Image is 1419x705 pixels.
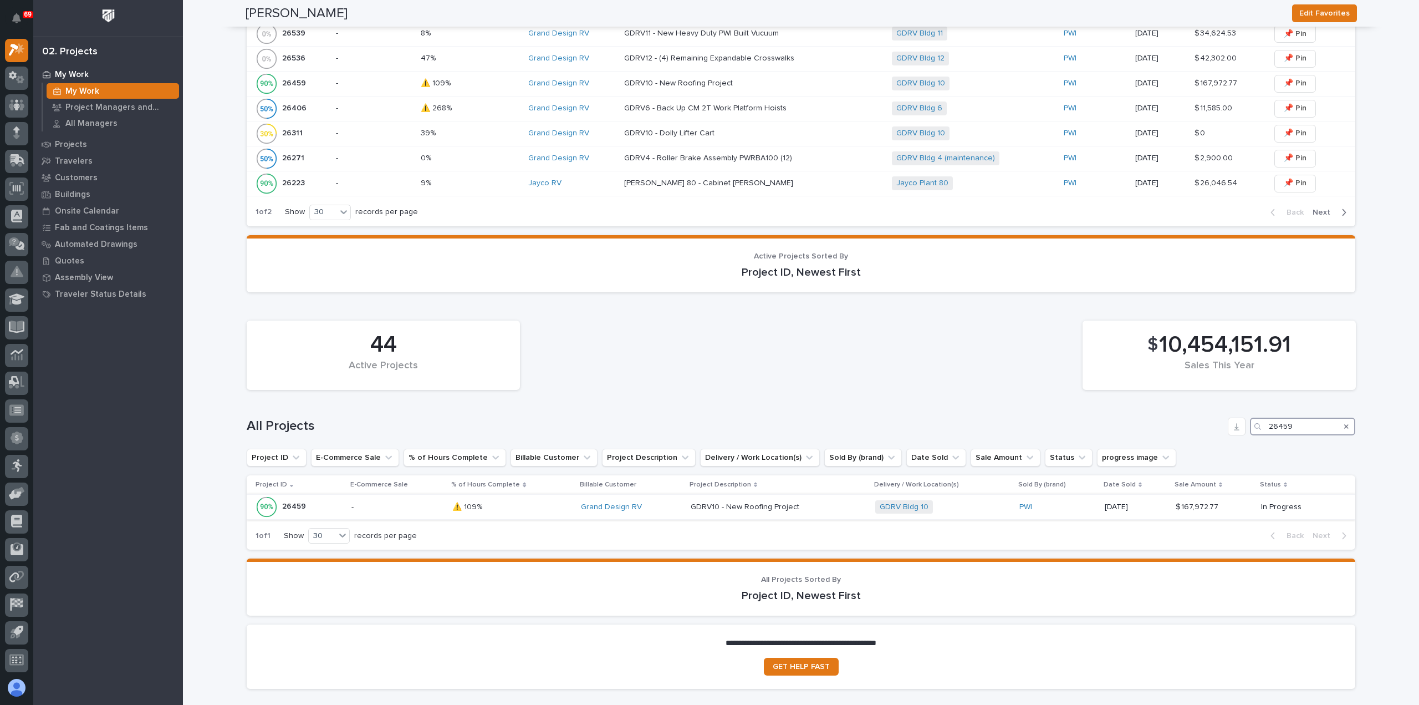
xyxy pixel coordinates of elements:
[1147,334,1158,356] span: $
[282,77,308,88] p: 26459
[1292,4,1357,22] button: Edit Favorites
[285,207,305,217] p: Show
[624,126,717,138] p: GDRV10 - Dolly Lifter Cart
[282,52,308,63] p: 26536
[511,449,598,466] button: Billable Customer
[55,206,119,216] p: Onsite Calendar
[1135,104,1186,113] p: [DATE]
[1105,503,1167,512] p: [DATE]
[880,503,928,512] a: GDRV Bldg 10
[1176,500,1221,512] p: $ 167,972.77
[55,173,98,183] p: Customers
[624,27,781,38] p: GDRV11 - New Heavy Duty PWI Built Vucuum
[1262,531,1308,541] button: Back
[246,6,348,22] h2: [PERSON_NAME]
[1195,52,1239,63] p: $ 42,302.00
[773,663,830,671] span: GET HELP FAST
[247,121,1355,146] tr: 2631126311 -39%39% Grand Design RV GDRV10 - Dolly Lifter CartGDRV10 - Dolly Lifter Cart GDRV Bldg...
[282,500,308,511] p: 26459
[310,206,336,218] div: 30
[1274,50,1316,68] button: 📌 Pin
[700,449,820,466] button: Delivery / Work Location(s)
[624,102,789,113] p: GDRV6 - Back Up CM 2T Work Platform Hoists
[247,171,1355,196] tr: 2622326223 -9%9% Jayco RV [PERSON_NAME] 80 - Cabinet [PERSON_NAME][PERSON_NAME] 80 - Cabinet [PER...
[33,136,183,153] a: Projects
[336,179,412,188] p: -
[1284,27,1306,40] span: 📌 Pin
[824,449,902,466] button: Sold By (brand)
[336,104,412,113] p: -
[1175,479,1216,491] p: Sale Amount
[896,54,945,63] a: GDRV Bldg 12
[55,273,113,283] p: Assembly View
[14,13,28,31] div: Notifications69
[1274,125,1316,143] button: 📌 Pin
[1284,176,1306,190] span: 📌 Pin
[896,154,995,163] a: GDRV Bldg 4 (maintenance)
[1308,531,1355,541] button: Next
[1274,25,1316,43] button: 📌 Pin
[24,11,32,18] p: 69
[260,589,1342,602] p: Project ID, Newest First
[581,503,642,512] a: Grand Design RV
[33,236,183,252] a: Automated Drawings
[1064,79,1076,88] a: PWI
[33,286,183,302] a: Traveler Status Details
[247,418,1223,434] h1: All Projects
[971,449,1040,466] button: Sale Amount
[266,360,501,383] div: Active Projects
[1135,29,1186,38] p: [DATE]
[1280,531,1304,541] span: Back
[65,103,175,113] p: Project Managers and Engineers
[55,190,90,200] p: Buildings
[1064,54,1076,63] a: PWI
[1262,207,1308,217] button: Back
[690,479,751,491] p: Project Description
[33,66,183,83] a: My Work
[55,240,137,250] p: Automated Drawings
[1261,503,1338,512] p: In Progress
[309,530,335,542] div: 30
[896,179,948,188] a: Jayco Plant 80
[1250,418,1355,435] input: Search
[1097,449,1176,466] button: progress image
[247,96,1355,121] tr: 2640626406 -⚠️ 268%⚠️ 268% Grand Design RV GDRV6 - Back Up CM 2T Work Platform HoistsGDRV6 - Back...
[1064,154,1076,163] a: PWI
[1045,449,1093,466] button: Status
[452,500,484,512] p: ⚠️ 109%
[624,151,794,163] p: GDRV4 - Roller Brake Assembly PWRBA100 (12)
[404,449,506,466] button: % of Hours Complete
[55,223,148,233] p: Fab and Coatings Items
[1260,479,1281,491] p: Status
[1313,207,1337,217] span: Next
[624,77,735,88] p: GDRV10 - New Roofing Project
[528,54,589,63] a: Grand Design RV
[1135,129,1186,138] p: [DATE]
[43,99,183,115] a: Project Managers and Engineers
[451,479,520,491] p: % of Hours Complete
[354,531,417,541] p: records per page
[1101,360,1337,383] div: Sales This Year
[282,27,308,38] p: 26539
[906,449,966,466] button: Date Sold
[33,186,183,202] a: Buildings
[55,256,84,266] p: Quotes
[528,79,589,88] a: Grand Design RV
[284,531,304,541] p: Show
[1195,27,1238,38] p: $ 34,624.53
[1284,151,1306,165] span: 📌 Pin
[260,266,1342,279] p: Project ID, Newest First
[528,104,589,113] a: Grand Design RV
[1104,479,1136,491] p: Date Sold
[754,252,848,260] span: Active Projects Sorted By
[247,71,1355,96] tr: 2645926459 -⚠️ 109%⚠️ 109% Grand Design RV GDRV10 - New Roofing ProjectGDRV10 - New Roofing Proje...
[336,54,412,63] p: -
[65,119,118,129] p: All Managers
[1280,207,1304,217] span: Back
[1195,102,1234,113] p: $ 11,585.00
[33,252,183,269] a: Quotes
[421,126,438,138] p: 39%
[528,129,589,138] a: Grand Design RV
[624,176,795,188] p: [PERSON_NAME] 80 - Cabinet [PERSON_NAME]
[33,219,183,236] a: Fab and Coatings Items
